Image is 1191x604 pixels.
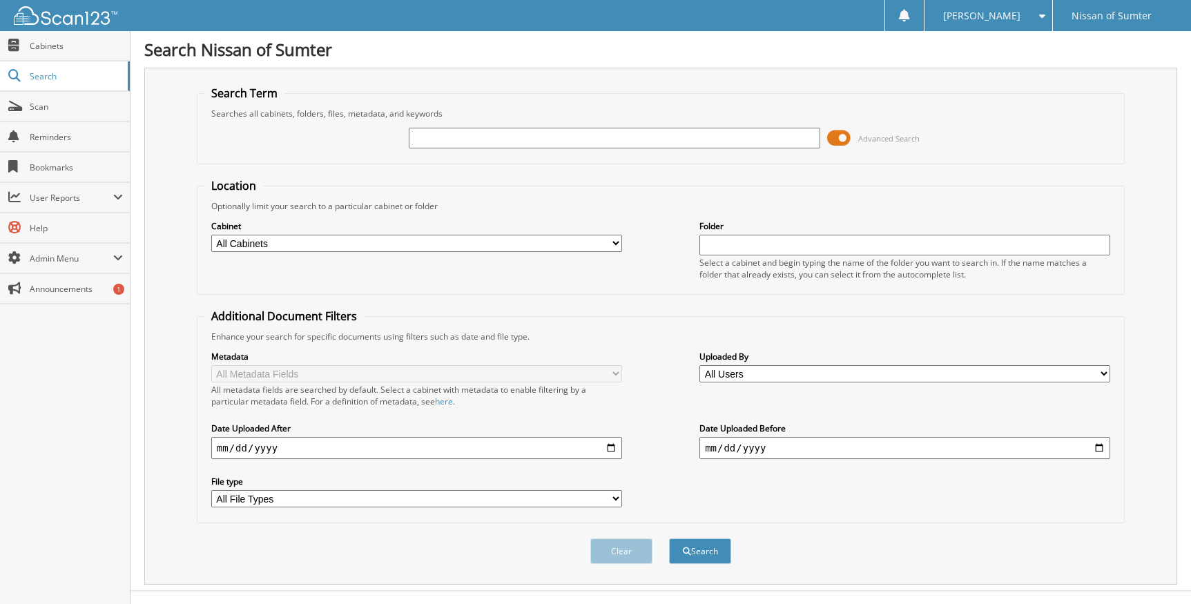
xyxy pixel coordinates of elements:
[30,131,123,143] span: Reminders
[590,538,652,564] button: Clear
[30,40,123,52] span: Cabinets
[669,538,731,564] button: Search
[211,422,622,434] label: Date Uploaded After
[211,437,622,459] input: start
[1072,12,1152,20] span: Nissan of Sumter
[30,222,123,234] span: Help
[144,38,1177,61] h1: Search Nissan of Sumter
[204,178,263,193] legend: Location
[30,192,113,204] span: User Reports
[30,283,123,295] span: Announcements
[30,101,123,113] span: Scan
[699,220,1110,232] label: Folder
[211,351,622,362] label: Metadata
[30,162,123,173] span: Bookmarks
[14,6,117,25] img: scan123-logo-white.svg
[211,384,622,407] div: All metadata fields are searched by default. Select a cabinet with metadata to enable filtering b...
[113,284,124,295] div: 1
[204,86,284,101] legend: Search Term
[204,309,364,324] legend: Additional Document Filters
[699,351,1110,362] label: Uploaded By
[699,257,1110,280] div: Select a cabinet and begin typing the name of the folder you want to search in. If the name match...
[30,253,113,264] span: Admin Menu
[30,70,121,82] span: Search
[204,108,1117,119] div: Searches all cabinets, folders, files, metadata, and keywords
[858,133,920,144] span: Advanced Search
[435,396,453,407] a: here
[204,200,1117,212] div: Optionally limit your search to a particular cabinet or folder
[211,220,622,232] label: Cabinet
[699,437,1110,459] input: end
[699,422,1110,434] label: Date Uploaded Before
[943,12,1020,20] span: [PERSON_NAME]
[211,476,622,487] label: File type
[204,331,1117,342] div: Enhance your search for specific documents using filters such as date and file type.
